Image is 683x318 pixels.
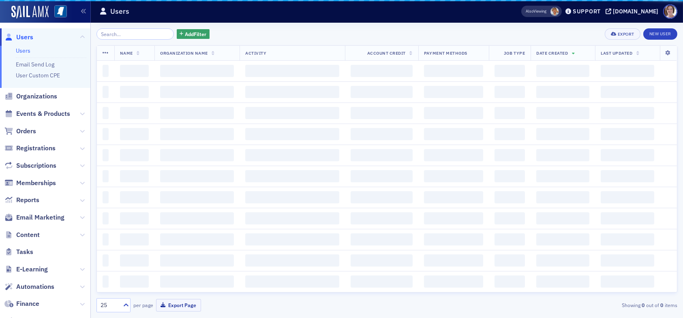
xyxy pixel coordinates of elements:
span: ‌ [536,170,589,182]
span: ‌ [120,170,149,182]
span: ‌ [103,212,109,224]
span: ‌ [495,149,525,161]
span: ‌ [601,191,654,203]
a: Users [16,47,30,54]
span: ‌ [424,170,483,182]
span: ‌ [351,191,413,203]
a: Email Marketing [4,213,64,222]
span: Finance [16,299,39,308]
span: ‌ [245,275,339,288]
span: ‌ [245,191,339,203]
label: per page [133,301,153,309]
span: Payment Methods [424,50,467,56]
span: E-Learning [16,265,48,274]
span: ‌ [245,149,339,161]
strong: 0 [640,301,646,309]
strong: 0 [659,301,665,309]
span: ‌ [103,65,109,77]
span: ‌ [424,212,483,224]
input: Search… [96,28,174,40]
h1: Users [110,6,129,16]
a: Subscriptions [4,161,56,170]
span: ‌ [245,212,339,224]
span: Date Created [536,50,568,56]
span: ‌ [424,107,483,119]
span: Subscriptions [16,161,56,170]
span: Job Type [504,50,525,56]
span: ‌ [495,107,525,119]
span: ‌ [601,254,654,267]
span: Users [16,33,33,42]
span: Content [16,230,40,239]
div: Support [573,8,601,15]
div: [DOMAIN_NAME] [613,8,658,15]
span: ‌ [103,275,109,288]
span: ‌ [160,86,234,98]
span: ‌ [495,212,525,224]
span: ‌ [103,191,109,203]
span: ‌ [103,170,109,182]
img: SailAMX [11,6,49,19]
span: ‌ [160,128,234,140]
button: AddFilter [177,29,210,39]
span: ‌ [160,212,234,224]
span: ‌ [495,65,525,77]
a: Users [4,33,33,42]
span: Account Credit [367,50,406,56]
span: ‌ [160,65,234,77]
span: ‌ [103,86,109,98]
span: Orders [16,127,36,136]
span: ‌ [536,107,589,119]
span: ‌ [103,254,109,267]
span: ‌ [245,65,339,77]
span: ‌ [120,86,149,98]
span: ‌ [120,65,149,77]
span: ‌ [601,128,654,140]
a: Email Send Log [16,61,54,68]
span: ‌ [160,149,234,161]
img: SailAMX [54,5,67,18]
span: ‌ [601,275,654,288]
span: ‌ [536,86,589,98]
span: ‌ [424,149,483,161]
span: Organizations [16,92,57,101]
a: Memberships [4,179,56,188]
span: Registrations [16,144,56,153]
span: ‌ [536,254,589,267]
span: ‌ [120,191,149,203]
a: Finance [4,299,39,308]
span: Tasks [16,248,33,256]
span: ‌ [495,275,525,288]
span: Viewing [526,9,546,14]
span: ‌ [536,65,589,77]
span: ‌ [160,275,234,288]
span: ‌ [351,254,413,267]
span: ‌ [245,233,339,245]
a: Orders [4,127,36,136]
a: Reports [4,196,39,205]
span: ‌ [601,212,654,224]
span: Email Marketing [16,213,64,222]
span: ‌ [351,212,413,224]
a: View Homepage [49,5,67,19]
span: ‌ [536,212,589,224]
span: ‌ [120,233,149,245]
span: ‌ [245,254,339,267]
span: ‌ [424,254,483,267]
span: Stephanie Edwards [550,7,559,16]
a: Organizations [4,92,57,101]
span: ‌ [103,128,109,140]
span: ‌ [495,191,525,203]
a: Automations [4,282,54,291]
span: ‌ [103,107,109,119]
span: ‌ [120,212,149,224]
span: ‌ [120,128,149,140]
button: [DOMAIN_NAME] [606,9,661,14]
span: ‌ [120,149,149,161]
span: Reports [16,196,39,205]
span: ‌ [351,107,413,119]
span: ‌ [120,254,149,267]
span: ‌ [103,149,109,161]
a: E-Learning [4,265,48,274]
